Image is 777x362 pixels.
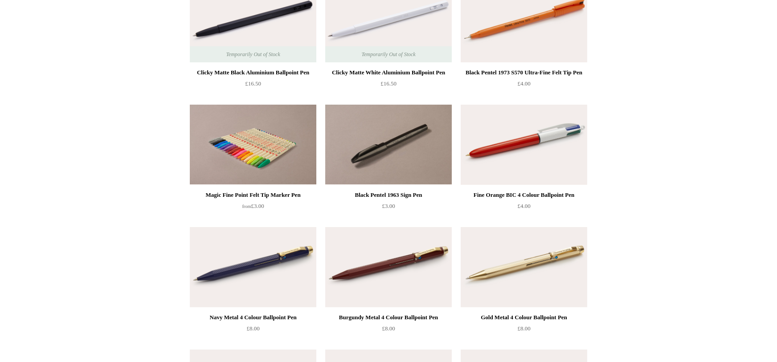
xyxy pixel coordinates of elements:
[325,312,452,349] a: Burgundy Metal 4 Colour Ballpoint Pen £8.00
[190,190,316,226] a: Magic Fine Point Felt Tip Marker Pen from£3.00
[190,227,316,307] img: Navy Metal 4 Colour Ballpoint Pen
[327,312,450,323] div: Burgundy Metal 4 Colour Ballpoint Pen
[190,227,316,307] a: Navy Metal 4 Colour Ballpoint Pen Navy Metal 4 Colour Ballpoint Pen
[382,203,395,209] span: £3.00
[190,312,316,349] a: Navy Metal 4 Colour Ballpoint Pen £8.00
[461,190,587,226] a: Fine Orange BIC 4 Colour Ballpoint Pen £4.00
[325,190,452,226] a: Black Pentel 1963 Sign Pen £3.00
[192,312,314,323] div: Navy Metal 4 Colour Ballpoint Pen
[463,67,585,78] div: Black Pentel 1973 S570 Ultra-Fine Felt Tip Pen
[327,67,450,78] div: Clicky Matte White Aluminium Ballpoint Pen
[461,227,587,307] img: Gold Metal 4 Colour Ballpoint Pen
[461,105,587,185] a: Fine Orange BIC 4 Colour Ballpoint Pen Fine Orange BIC 4 Colour Ballpoint Pen
[382,325,395,332] span: £8.00
[325,227,452,307] img: Burgundy Metal 4 Colour Ballpoint Pen
[190,105,316,185] a: Magic Fine Point Felt Tip Marker Pen Magic Fine Point Felt Tip Marker Pen
[325,67,452,104] a: Clicky Matte White Aluminium Ballpoint Pen £16.50
[517,203,530,209] span: £4.00
[192,67,314,78] div: Clicky Matte Black Aluminium Ballpoint Pen
[461,312,587,349] a: Gold Metal 4 Colour Ballpoint Pen £8.00
[463,312,585,323] div: Gold Metal 4 Colour Ballpoint Pen
[461,67,587,104] a: Black Pentel 1973 S570 Ultra-Fine Felt Tip Pen £4.00
[380,80,397,87] span: £16.50
[246,325,259,332] span: £8.00
[325,227,452,307] a: Burgundy Metal 4 Colour Ballpoint Pen Burgundy Metal 4 Colour Ballpoint Pen
[352,46,424,62] span: Temporarily Out of Stock
[190,67,316,104] a: Clicky Matte Black Aluminium Ballpoint Pen £16.50
[325,105,452,185] img: Black Pentel 1963 Sign Pen
[190,105,316,185] img: Magic Fine Point Felt Tip Marker Pen
[461,105,587,185] img: Fine Orange BIC 4 Colour Ballpoint Pen
[461,227,587,307] a: Gold Metal 4 Colour Ballpoint Pen Gold Metal 4 Colour Ballpoint Pen
[325,105,452,185] a: Black Pentel 1963 Sign Pen Black Pentel 1963 Sign Pen
[242,204,251,209] span: from
[517,325,530,332] span: £8.00
[242,203,264,209] span: £3.00
[217,46,289,62] span: Temporarily Out of Stock
[463,190,585,200] div: Fine Orange BIC 4 Colour Ballpoint Pen
[327,190,450,200] div: Black Pentel 1963 Sign Pen
[245,80,261,87] span: £16.50
[192,190,314,200] div: Magic Fine Point Felt Tip Marker Pen
[517,80,530,87] span: £4.00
